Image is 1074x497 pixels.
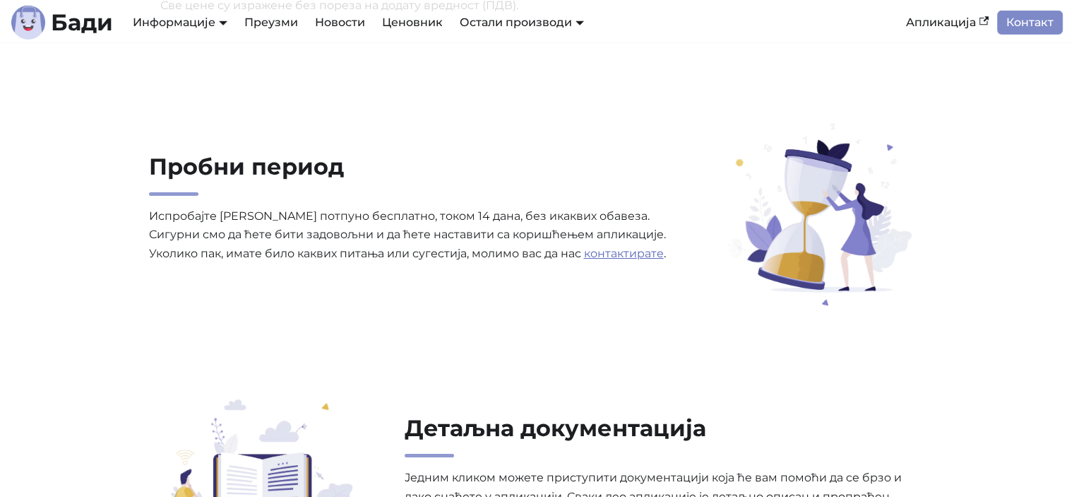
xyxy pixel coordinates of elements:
[236,11,306,35] a: Преузми
[149,207,670,263] p: Испробајте [PERSON_NAME] потпуно бесплатно, током 14 дана, без икаквих обавеза. Сигурни смо да ће...
[584,247,664,260] a: контактирате
[460,16,584,29] a: Остали производи
[149,153,670,196] h2: Пробни период
[51,11,113,34] b: Бади
[11,6,45,40] img: Лого
[133,16,227,29] a: Информације
[306,11,374,35] a: Новости
[897,11,997,35] a: Апликација
[11,6,113,40] a: ЛогоБади
[374,11,451,35] a: Ценовник
[997,11,1063,35] a: Контакт
[405,414,926,457] h2: Детаљна документација
[712,117,928,306] img: Пробни период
